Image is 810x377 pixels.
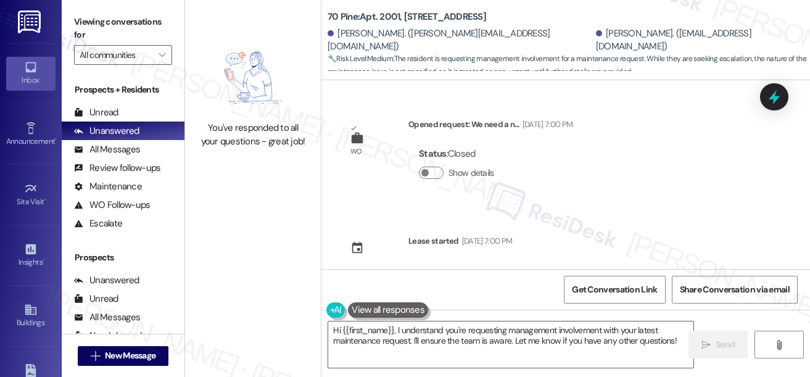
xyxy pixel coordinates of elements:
[596,27,801,54] div: [PERSON_NAME]. ([EMAIL_ADDRESS][DOMAIN_NAME])
[419,144,499,164] div: : Closed
[159,50,165,60] i: 
[44,196,46,204] span: •
[408,118,572,135] div: Opened request: We need a n...
[701,340,711,350] i: 
[419,147,447,160] b: Status
[74,125,139,138] div: Unanswered
[328,10,486,23] b: 70 Pine: Apt. 2001, [STREET_ADDRESS]
[18,10,43,33] img: ResiDesk Logo
[74,12,172,45] label: Viewing conversations for
[74,180,142,193] div: Maintenance
[519,118,573,131] div: [DATE] 7:00 PM
[716,338,735,351] span: Send
[62,251,184,264] div: Prospects
[55,135,57,144] span: •
[74,292,118,305] div: Unread
[80,45,152,65] input: All communities
[74,106,118,119] div: Unread
[74,162,160,175] div: Review follow-ups
[680,283,790,296] span: Share Conversation via email
[774,340,783,350] i: 
[672,276,798,304] button: Share Conversation via email
[328,54,393,64] strong: 🔧 Risk Level: Medium
[74,274,139,287] div: Unanswered
[74,217,122,230] div: Escalate
[43,256,44,265] span: •
[105,349,155,362] span: New Message
[74,199,150,212] div: WO Follow-ups
[6,178,56,212] a: Site Visit •
[6,239,56,272] a: Insights •
[328,27,593,54] div: [PERSON_NAME]. ([PERSON_NAME][EMAIL_ADDRESS][DOMAIN_NAME])
[78,346,169,366] button: New Message
[572,283,657,296] span: Get Conversation Link
[203,40,304,115] img: empty-state
[448,167,494,180] label: Show details
[459,234,513,247] div: [DATE] 7:00 PM
[328,52,810,79] span: : The resident is requesting management involvement for a maintenance request. While they are see...
[408,234,459,247] div: Lease started
[6,299,56,333] a: Buildings
[74,143,140,156] div: All Messages
[62,83,184,96] div: Prospects + Residents
[199,122,307,148] div: You've responded to all your questions - great job!
[91,351,100,361] i: 
[328,321,693,368] textarea: Hi {{first_name}}, I understand you're requesting management involvement with your latest mainten...
[74,311,140,324] div: All Messages
[564,276,665,304] button: Get Conversation Link
[74,329,146,342] div: New Inbounds
[350,145,362,158] div: WO
[6,57,56,90] a: Inbox
[688,331,748,358] button: Send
